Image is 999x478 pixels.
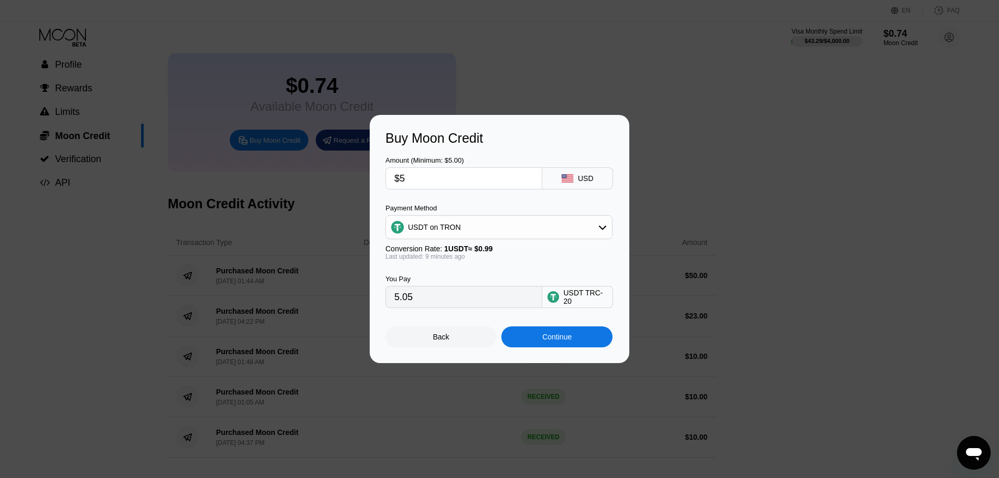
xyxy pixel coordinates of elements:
[385,245,613,253] div: Conversion Rate:
[501,326,613,347] div: Continue
[385,131,614,146] div: Buy Moon Credit
[563,289,607,305] div: USDT TRC-20
[444,245,493,253] span: 1 USDT ≈ $0.99
[408,223,461,231] div: USDT on TRON
[385,156,542,164] div: Amount (Minimum: $5.00)
[385,275,542,283] div: You Pay
[385,326,497,347] div: Back
[433,333,449,341] div: Back
[385,204,613,212] div: Payment Method
[394,168,533,189] input: $0.00
[385,253,613,260] div: Last updated: 9 minutes ago
[578,174,594,183] div: USD
[386,217,612,238] div: USDT on TRON
[542,333,572,341] div: Continue
[957,436,991,470] iframe: Bouton de lancement de la fenêtre de messagerie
